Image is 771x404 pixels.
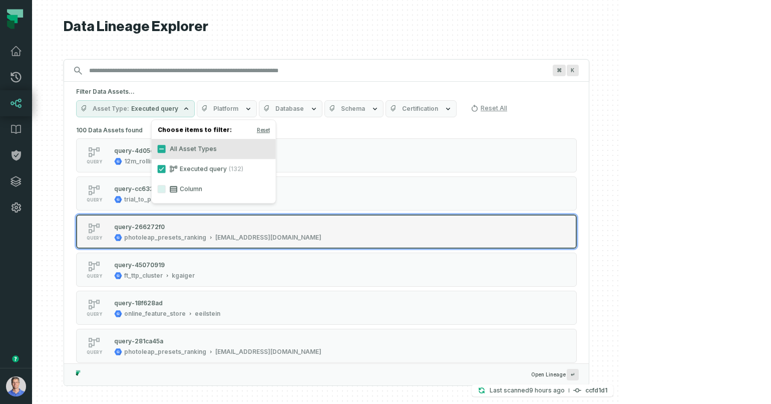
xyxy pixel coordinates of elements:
[402,105,438,113] span: Certification
[76,88,577,96] h5: Filter Data Assets...
[341,105,365,113] span: Schema
[215,348,321,356] div: ml-prd-k8s-sa-flows-default@ltx-ml-prd.iam.gserviceaccount.com (user)
[152,159,276,179] label: Executed query
[567,65,579,76] span: Press ⌘ + K to focus the search bar
[114,299,163,307] div: query-18f628ad
[152,124,276,139] h4: Choose items to filter:
[124,234,206,242] div: photoleap_presets_ranking (project_name)
[124,195,195,204] div: trial_to_paid_monitoring (project_name)
[87,236,102,241] span: QUERY
[124,310,186,318] div: online_feature_store (project_name)
[195,310,220,318] div: eeilstein (author)
[87,350,102,355] span: QUERY
[158,185,166,193] button: Column
[324,100,383,117] button: Schema
[172,272,195,280] div: kgaiger (author)
[529,386,565,394] relative-time: Oct 5, 2025, 9:27 PM GMT+3
[64,18,589,36] h1: Data Lineage Explorer
[114,261,165,269] div: query-45070919
[87,274,102,279] span: QUERY
[259,100,322,117] button: Database
[11,354,20,363] div: Tooltip anchor
[197,100,257,117] button: Platform
[275,105,304,113] span: Database
[114,185,164,192] div: query-cc63214d
[114,337,163,345] div: query-281ca45a
[385,100,457,117] button: Certification
[87,197,102,203] span: QUERY
[93,105,129,113] span: Asset Type
[472,384,613,396] button: Last scanned[DATE] 9:27:03 PMccfd1d1
[124,272,163,280] div: ft_ttp_cluster (project_name)
[76,253,577,287] button: QUERYft_ttp_clusterkgaiger
[531,369,579,380] span: Open Lineage
[114,223,165,231] div: query-266272f0
[152,139,276,159] label: All Asset Types
[87,312,102,317] span: QUERY
[124,157,186,165] div: 12m_rolling_revenue (project_name)
[76,138,577,172] button: QUERY12m_rolling_revenuenachi
[158,165,166,173] button: Executed query(132)
[553,65,566,76] span: Press ⌘ + K to focus the search bar
[64,123,589,363] div: Suggestions
[87,159,102,164] span: QUERY
[213,105,238,113] span: Platform
[215,234,321,242] div: ml-prd-k8s-sa-flows-default@ltx-ml-prd.iam.gserviceaccount.com (user)
[567,369,579,380] span: Press ↵ to add a new Data Asset to the graph
[76,176,577,211] button: QUERYtrial_to_paid_monitoringnachi
[6,376,26,396] img: avatar of Barak Forgoun
[585,387,607,393] h4: ccfd1d1
[114,147,166,154] div: query-4d05eb8d
[467,100,511,116] button: Reset All
[158,145,166,153] button: All Asset Types
[124,348,206,356] div: photoleap_presets_ranking (project_name)
[76,329,577,363] button: QUERYphotoleap_presets_ranking[EMAIL_ADDRESS][DOMAIN_NAME]
[257,126,270,134] button: Reset
[152,179,276,199] label: Column
[76,215,577,249] button: QUERYphotoleap_presets_ranking[EMAIL_ADDRESS][DOMAIN_NAME]
[131,105,178,113] span: Executed query
[76,291,577,325] button: QUERYonline_feature_storeeeilstein
[490,385,565,395] p: Last scanned
[76,100,195,117] button: Asset TypeExecuted query
[229,165,243,173] span: (132)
